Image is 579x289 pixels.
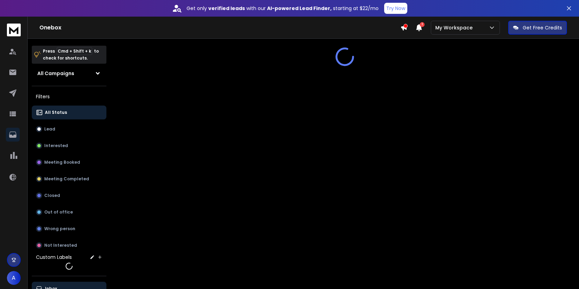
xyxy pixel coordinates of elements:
button: Get Free Credits [508,21,567,35]
button: Not Interested [32,238,106,252]
button: A [7,271,21,285]
button: Try Now [384,3,407,14]
span: 1 [420,22,425,27]
button: All Status [32,106,106,119]
button: Meeting Completed [32,172,106,186]
h1: All Campaigns [37,70,74,77]
button: Lead [32,122,106,136]
p: Wrong person [44,226,75,232]
strong: AI-powered Lead Finder, [267,5,332,12]
p: Press to check for shortcuts. [43,48,99,62]
button: Closed [32,189,106,202]
p: Get Free Credits [523,24,562,31]
p: Get only with our starting at $22/mo [187,5,379,12]
p: Interested [44,143,68,148]
p: Out of office [44,209,73,215]
strong: verified leads [208,5,245,12]
p: Lead [44,126,55,132]
p: Meeting Booked [44,160,80,165]
button: Meeting Booked [32,155,106,169]
button: Out of office [32,205,106,219]
button: Interested [32,139,106,153]
p: All Status [45,110,67,115]
img: logo [7,24,21,36]
h3: Custom Labels [36,254,72,261]
p: Closed [44,193,60,198]
button: Wrong person [32,222,106,236]
p: Not Interested [44,243,77,248]
span: Cmd + Shift + k [57,47,92,55]
h3: Filters [32,92,106,101]
p: Try Now [386,5,405,12]
p: Meeting Completed [44,176,89,182]
h1: Onebox [39,24,400,32]
button: All Campaigns [32,66,106,80]
p: My Workspace [435,24,475,31]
